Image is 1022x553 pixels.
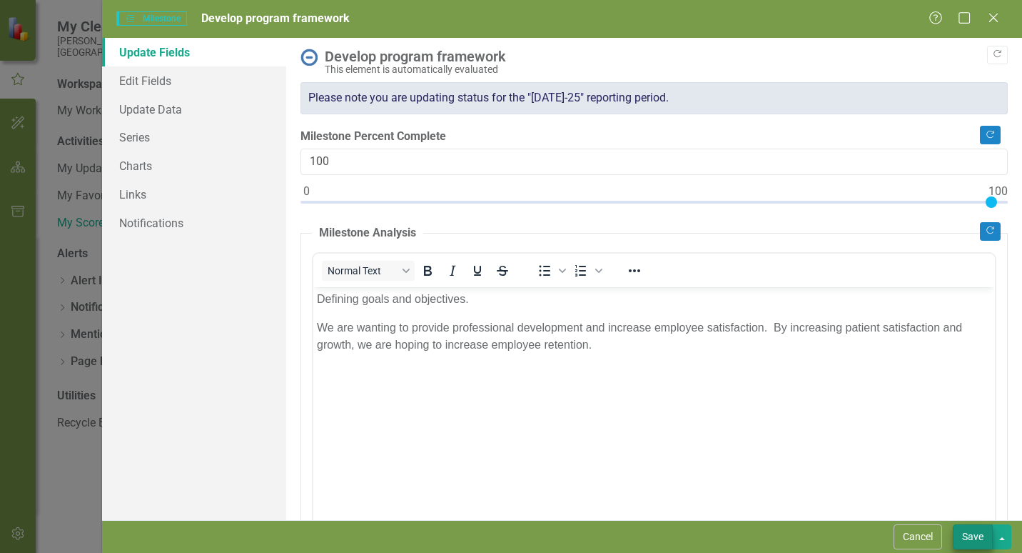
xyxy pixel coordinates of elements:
[300,129,1008,145] label: Milestone Percent Complete
[622,261,647,281] button: Reveal or hide additional toolbar items
[201,11,350,25] span: Develop program framework
[569,261,604,281] div: Numbered list
[312,225,423,241] legend: Milestone Analysis
[102,180,286,209] a: Links
[325,64,1001,75] div: This element is automatically evaluated
[300,82,1008,114] div: Please note you are updating status for the "[DATE]-25" reporting period.
[490,261,515,281] button: Strikethrough
[116,11,186,26] span: Milestone
[953,524,993,549] button: Save
[325,49,1001,64] div: Develop program framework
[328,265,398,276] span: Normal Text
[102,38,286,66] a: Update Fields
[322,261,415,281] button: Block Normal Text
[300,49,318,66] img: No Information
[102,209,286,237] a: Notifications
[102,151,286,180] a: Charts
[102,95,286,124] a: Update Data
[313,287,995,537] iframe: Rich Text Area
[465,261,490,281] button: Underline
[102,123,286,151] a: Series
[440,261,465,281] button: Italic
[894,524,942,549] button: Cancel
[532,261,568,281] div: Bullet list
[102,66,286,95] a: Edit Fields
[415,261,440,281] button: Bold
